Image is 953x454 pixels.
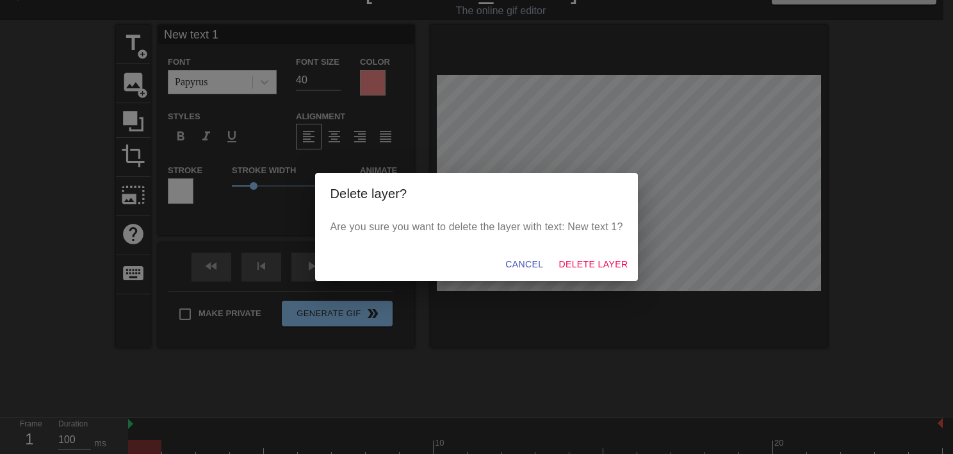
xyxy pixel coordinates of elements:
[558,256,628,273] span: Delete Layer
[500,253,548,276] button: Cancel
[553,253,633,276] button: Delete Layer
[505,256,543,273] span: Cancel
[330,219,623,235] p: Are you sure you want to delete the layer with text: New text 1?
[330,183,623,204] h2: Delete layer?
